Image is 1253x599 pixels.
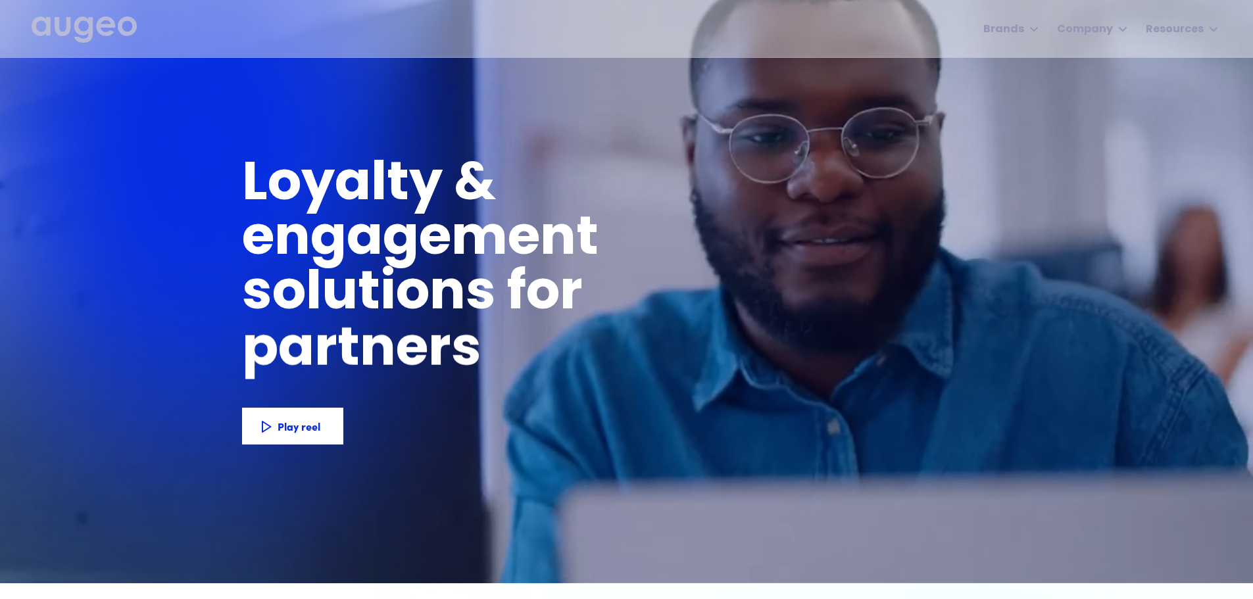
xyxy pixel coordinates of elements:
[983,22,1024,37] div: Brands
[242,408,343,444] a: Play reel
[1057,22,1113,37] div: Company
[1146,22,1204,37] div: Resources
[32,16,137,44] a: home
[242,158,810,322] h1: Loyalty & engagement solutions for
[32,16,137,43] img: Augeo's full logo in white.
[242,323,568,378] h1: partners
